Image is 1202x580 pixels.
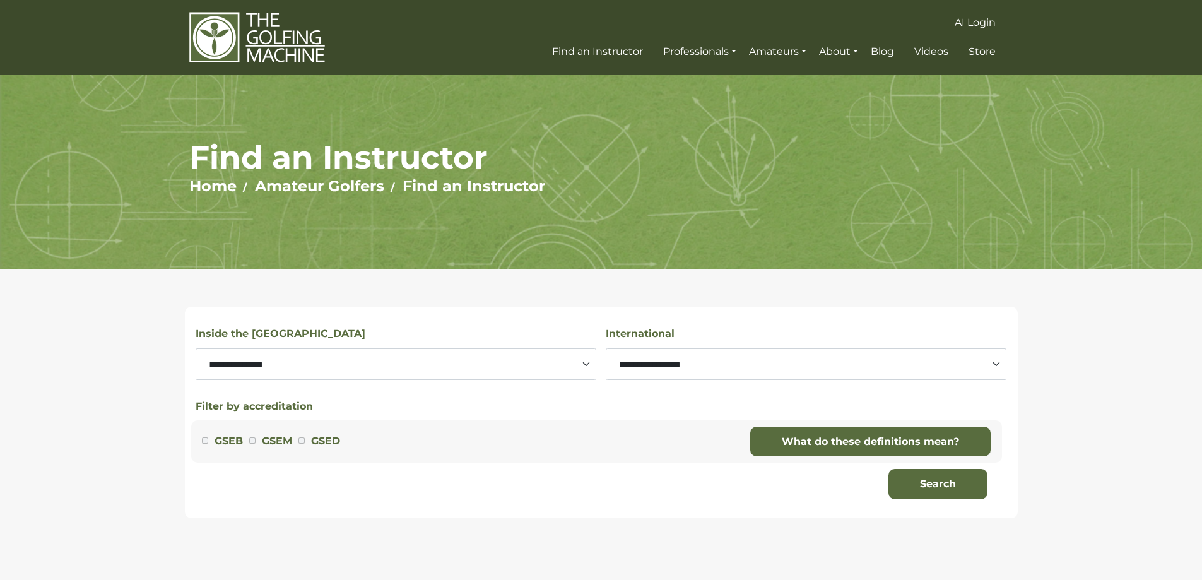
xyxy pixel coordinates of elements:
[215,433,243,449] label: GSEB
[189,11,325,64] img: The Golfing Machine
[549,40,646,63] a: Find an Instructor
[660,40,739,63] a: Professionals
[606,348,1006,380] select: Select a country
[911,40,952,63] a: Videos
[914,45,948,57] span: Videos
[311,433,340,449] label: GSED
[969,45,996,57] span: Store
[403,177,545,195] a: Find an Instructor
[955,16,996,28] span: AI Login
[255,177,384,195] a: Amateur Golfers
[868,40,897,63] a: Blog
[262,433,292,449] label: GSEM
[189,138,1013,177] h1: Find an Instructor
[189,177,237,195] a: Home
[746,40,810,63] a: Amateurs
[196,326,365,342] label: Inside the [GEOGRAPHIC_DATA]
[816,40,861,63] a: About
[196,348,596,380] select: Select a state
[965,40,999,63] a: Store
[196,399,313,414] button: Filter by accreditation
[888,469,987,499] button: Search
[871,45,894,57] span: Blog
[750,427,991,457] a: What do these definitions mean?
[606,326,675,342] label: International
[552,45,643,57] span: Find an Instructor
[952,11,999,34] a: AI Login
